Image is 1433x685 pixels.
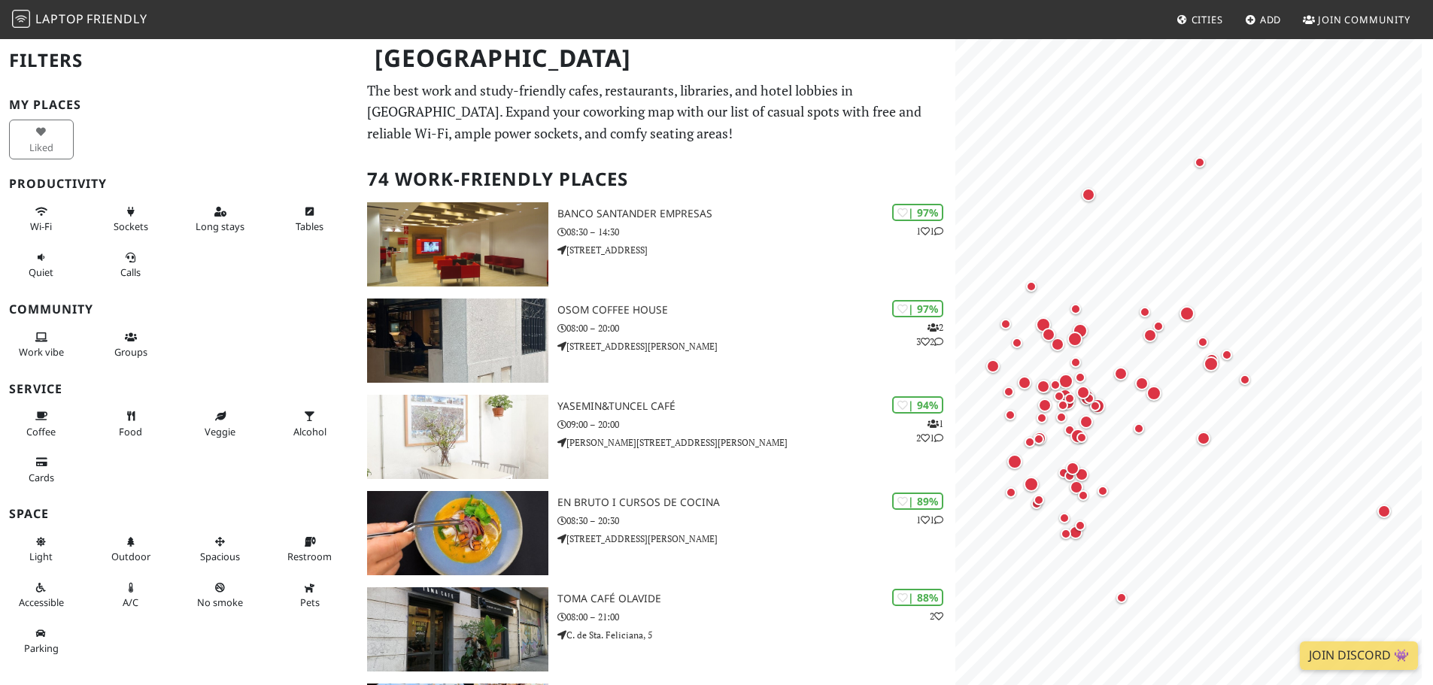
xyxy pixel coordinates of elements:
[1188,327,1218,357] div: Map marker
[557,417,955,432] p: 09:00 – 20:00
[358,202,955,286] a: Banco Santander Empresas | 97% 11 Banco Santander Empresas 08:30 – 14:30 [STREET_ADDRESS]
[19,345,64,359] span: People working
[1040,370,1070,400] div: Map marker
[300,596,320,609] span: Pet friendly
[1073,180,1104,210] div: Map marker
[557,225,955,239] p: 08:30 – 14:30
[99,199,163,239] button: Sockets
[1044,381,1074,411] div: Map marker
[1016,271,1046,302] div: Map marker
[358,299,955,383] a: Osom Coffee House | 97% 232 Osom Coffee House 08:00 – 20:00 [STREET_ADDRESS][PERSON_NAME]
[1196,349,1226,379] div: Map marker
[1055,461,1085,491] div: Map marker
[892,493,943,510] div: | 89%
[29,550,53,563] span: Natural light
[557,593,955,605] h3: Toma Café Olavide
[9,529,74,569] button: Light
[120,265,141,279] span: Video/audio calls
[99,325,163,365] button: Groups
[996,477,1026,508] div: Map marker
[1058,453,1088,483] div: Map marker
[99,245,163,285] button: Calls
[1170,6,1229,33] a: Cities
[9,325,74,365] button: Work vibe
[1055,415,1085,445] div: Map marker
[196,220,244,233] span: Long stays
[1127,368,1157,399] div: Map marker
[197,596,243,609] span: Smoke free
[87,11,147,27] span: Friendly
[1297,6,1416,33] a: Join Community
[278,575,342,615] button: Pets
[9,575,74,615] button: Accessible
[26,425,56,438] span: Coffee
[1002,328,1032,358] div: Map marker
[1130,297,1160,327] div: Map marker
[1107,583,1137,613] div: Map marker
[367,299,548,383] img: Osom Coffee House
[9,382,349,396] h3: Service
[296,220,323,233] span: Work-friendly tables
[1124,414,1154,444] div: Map marker
[1212,340,1242,370] div: Map marker
[1065,511,1095,541] div: Map marker
[994,377,1024,407] div: Map marker
[1061,472,1091,502] div: Map marker
[1172,299,1202,329] div: Map marker
[1192,13,1223,26] span: Cities
[991,309,1021,339] div: Map marker
[367,491,548,575] img: EN BRUTO I CURSOS DE COCINA
[188,199,253,239] button: Long stays
[557,243,955,257] p: [STREET_ADDRESS]
[188,404,253,444] button: Veggie
[1049,503,1079,533] div: Map marker
[367,80,946,144] p: The best work and study-friendly cafes, restaurants, libraries, and hotel lobbies in [GEOGRAPHIC_...
[367,395,548,479] img: yasemin&tuncel café
[995,400,1025,430] div: Map marker
[9,404,74,444] button: Coffee
[1034,320,1064,350] div: Map marker
[1016,469,1046,499] div: Map marker
[278,529,342,569] button: Restroom
[205,425,235,438] span: Veggie
[1318,13,1410,26] span: Join Community
[557,514,955,528] p: 08:30 – 20:30
[1048,390,1078,420] div: Map marker
[188,529,253,569] button: Spacious
[367,156,946,202] h2: 74 Work-Friendly Places
[1000,447,1030,477] div: Map marker
[114,220,148,233] span: Power sockets
[557,304,955,317] h3: Osom Coffee House
[9,177,349,191] h3: Productivity
[557,208,955,220] h3: Banco Santander Empresas
[1139,378,1169,408] div: Map marker
[1239,6,1288,33] a: Add
[557,610,955,624] p: 08:00 – 21:00
[1067,423,1097,453] div: Map marker
[358,587,955,671] a: Toma Café Olavide | 88% 2 Toma Café Olavide 08:00 – 21:00 C. de Sta. Feliciana, 5
[9,38,349,83] h2: Filters
[916,513,943,527] p: 1 1
[200,550,240,563] span: Spacious
[30,220,52,233] span: Stable Wi-Fi
[188,575,253,615] button: No smoke
[916,224,943,238] p: 1 1
[916,320,943,349] p: 2 3 2
[29,265,53,279] span: Quiet
[1027,403,1057,433] div: Map marker
[363,38,952,79] h1: [GEOGRAPHIC_DATA]
[1009,368,1040,398] div: Map marker
[1051,519,1081,549] div: Map marker
[978,351,1008,381] div: Map marker
[12,10,30,28] img: LaptopFriendly
[29,471,54,484] span: Credit cards
[1230,365,1260,395] div: Map marker
[557,321,955,335] p: 08:00 – 20:00
[1060,324,1090,354] div: Map marker
[1068,377,1098,408] div: Map marker
[557,532,955,546] p: [STREET_ADDRESS][PERSON_NAME]
[9,450,74,490] button: Cards
[99,404,163,444] button: Food
[916,417,943,445] p: 1 2 1
[892,300,943,317] div: | 97%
